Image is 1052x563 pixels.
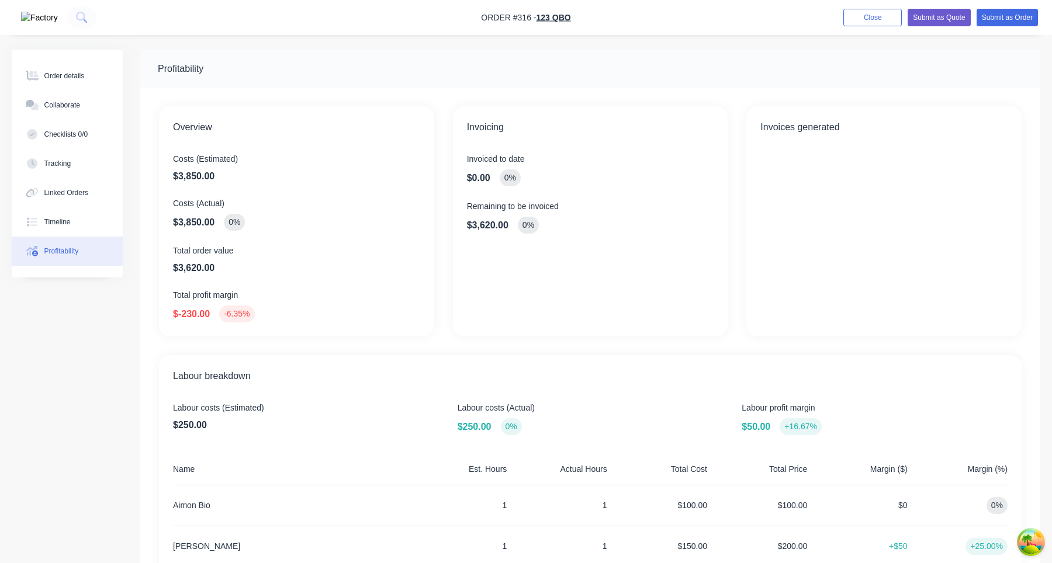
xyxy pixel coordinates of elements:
span: $3,620.00 [173,261,420,275]
div: Actual Hours [511,463,607,485]
span: $0.00 [467,171,490,185]
div: $100.00 [712,485,807,526]
div: 0% [501,418,522,435]
div: Margin (%) [912,463,1008,485]
div: Total Price [712,463,807,485]
div: Aimon Bio [173,485,407,526]
button: Collaborate [12,91,123,120]
button: Order details [12,61,123,91]
button: $0 [898,499,908,512]
div: Est. Hours [411,463,507,485]
span: Costs (Estimated) [173,153,420,165]
button: Submit as Order [977,9,1038,26]
span: $3,850.00 [173,169,420,183]
button: Tracking [12,149,123,178]
span: $3,850.00 [173,216,214,230]
span: +$50 [889,541,908,551]
div: Margin ($) [812,463,907,485]
div: Timeline [44,217,71,227]
div: Profitability [158,62,203,76]
a: 123 QBO [537,13,571,22]
div: $100.00 [612,485,707,526]
span: Costs (Actual) [173,197,420,210]
div: 1 [411,485,507,526]
span: Remaining to be invoiced [467,200,714,213]
button: Timeline [12,207,123,237]
span: $250.00 [173,418,439,432]
button: Checklists 0/0 [12,120,123,149]
button: Submit as Quote [908,9,970,26]
div: 1 [511,485,607,526]
span: $3,620.00 [467,218,508,232]
span: Overview [173,120,420,134]
span: Labour costs (Estimated) [173,402,439,414]
div: +25.00% [966,538,1008,555]
img: Factory [21,12,58,24]
span: Total profit margin [173,289,420,301]
div: 0% [224,214,245,231]
span: $0 [898,501,908,510]
span: Invoices generated [760,120,1008,134]
span: Labour breakdown [173,369,1008,383]
div: Linked Orders [44,187,88,198]
div: Checklists 0/0 [44,129,88,140]
button: Open Tanstack query devtools [1019,530,1043,554]
span: Invoiced to date [467,153,714,165]
div: Order details [44,71,85,81]
span: Invoicing [467,120,714,134]
button: Close [843,9,902,26]
span: Order #316 - [481,13,536,22]
span: Labour profit margin [742,402,1008,414]
button: Linked Orders [12,178,123,207]
div: +16.67% [780,418,822,435]
button: Profitability [12,237,123,266]
div: -6.35% [219,305,254,322]
span: $-230.00 [173,307,210,321]
div: Tracking [44,158,71,169]
div: Collaborate [44,100,80,110]
span: Total order value [173,245,420,257]
div: Name [173,463,407,485]
span: Labour costs (Actual) [458,402,724,414]
div: Total Cost [612,463,707,485]
div: 0% [987,497,1008,514]
span: $50.00 [742,420,770,434]
div: 0 % [500,169,521,186]
span: $250.00 [458,420,492,434]
div: 0 % [518,217,539,234]
button: +$50 [889,540,908,552]
div: Profitability [44,246,79,256]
